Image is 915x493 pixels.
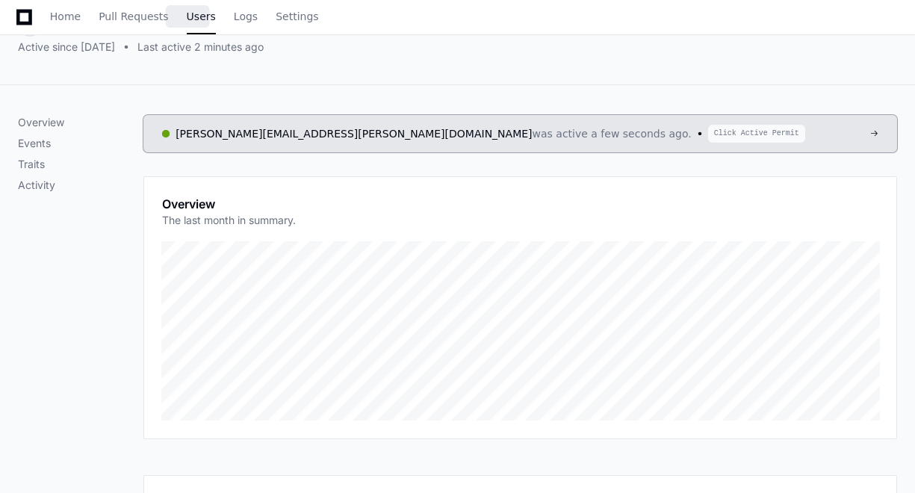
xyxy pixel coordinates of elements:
span: Click Active Permit [708,125,805,143]
h1: Overview [162,195,296,213]
a: [PERSON_NAME][EMAIL_ADDRESS][PERSON_NAME][DOMAIN_NAME] [176,128,532,140]
a: [PERSON_NAME][EMAIL_ADDRESS][PERSON_NAME][DOMAIN_NAME]was active a few seconds ago.Click Active P... [143,115,897,152]
p: Activity [18,178,143,193]
span: Settings [276,12,318,21]
div: Last active 2 minutes ago [137,40,264,55]
p: The last month in summary. [162,213,296,228]
p: Overview [18,115,143,130]
span: Pull Requests [99,12,168,21]
p: Events [18,136,143,151]
span: Logs [234,12,258,21]
p: Traits [18,157,143,172]
span: Users [187,12,216,21]
app-pz-page-link-header: Overview [162,195,878,237]
span: Home [50,12,81,21]
span: was active a few seconds ago. [533,126,692,141]
div: Active since [DATE] [18,40,115,55]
